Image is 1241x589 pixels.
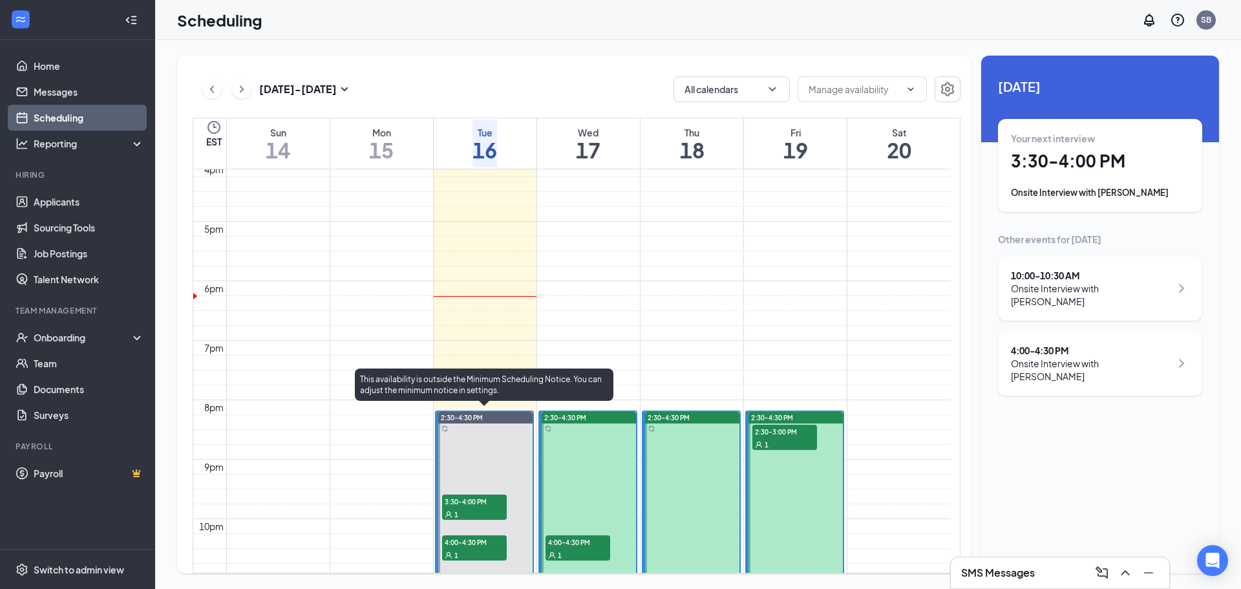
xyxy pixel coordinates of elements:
[125,14,138,27] svg: Collapse
[442,495,507,508] span: 3:30-4:00 PM
[454,510,458,519] span: 1
[202,162,226,177] div: 4pm
[906,84,916,94] svg: ChevronDown
[196,519,226,533] div: 10pm
[202,222,226,236] div: 5pm
[940,81,955,97] svg: Settings
[674,76,790,102] button: All calendarsChevronDown
[34,331,133,344] div: Onboarding
[998,76,1202,96] span: [DATE]
[454,551,458,560] span: 1
[202,341,226,355] div: 7pm
[1011,150,1189,172] h1: 3:30 - 4:00 PM
[202,460,226,474] div: 9pm
[751,413,793,422] span: 2:30-4:30 PM
[16,331,28,344] svg: UserCheck
[1201,14,1211,25] div: SB
[1141,565,1156,581] svg: Minimize
[1170,12,1185,28] svg: QuestionInfo
[202,400,226,414] div: 8pm
[470,118,500,169] a: September 16, 2025
[648,425,655,432] svg: Sync
[442,535,507,548] span: 4:00-4:30 PM
[998,233,1202,246] div: Other events for [DATE]
[648,413,690,422] span: 2:30-4:30 PM
[1011,186,1189,199] div: Onsite Interview with [PERSON_NAME]
[755,441,763,449] svg: User
[16,137,28,150] svg: Analysis
[935,76,960,102] button: Settings
[961,566,1035,580] h3: SMS Messages
[884,118,914,169] a: September 20, 2025
[16,563,28,576] svg: Settings
[766,83,779,96] svg: ChevronDown
[783,139,808,161] h1: 19
[1092,562,1112,583] button: ComposeMessage
[34,266,144,292] a: Talent Network
[34,53,144,79] a: Home
[445,552,452,559] svg: User
[1011,357,1171,383] div: Onsite Interview with [PERSON_NAME]
[259,82,337,96] h3: [DATE] - [DATE]
[337,81,352,97] svg: SmallChevronDown
[1011,269,1171,282] div: 10:00 - 10:30 AM
[34,189,144,215] a: Applicants
[202,80,222,99] button: ChevronLeft
[781,118,811,169] a: September 19, 2025
[558,551,562,560] span: 1
[34,79,144,105] a: Messages
[366,118,396,169] a: September 15, 2025
[1141,12,1157,28] svg: Notifications
[235,81,248,97] svg: ChevronRight
[206,135,222,148] span: EST
[680,139,705,161] h1: 18
[1115,562,1136,583] button: ChevronUp
[573,118,603,169] a: September 17, 2025
[177,9,262,31] h1: Scheduling
[1138,562,1159,583] button: Minimize
[34,402,144,428] a: Surveys
[752,425,817,438] span: 2:30-3:00 PM
[548,552,556,559] svg: User
[34,376,144,402] a: Documents
[266,139,290,161] h1: 14
[34,215,144,241] a: Sourcing Tools
[1197,545,1228,576] div: Open Intercom Messenger
[765,440,769,449] span: 1
[263,118,293,169] a: September 14, 2025
[1174,356,1189,371] svg: ChevronRight
[16,169,142,180] div: Hiring
[1174,281,1189,296] svg: ChevronRight
[34,563,124,576] div: Switch to admin view
[206,81,218,97] svg: ChevronLeft
[809,82,900,96] input: Manage availability
[369,126,394,139] div: Mon
[202,281,226,295] div: 6pm
[1011,132,1189,145] div: Your next interview
[441,425,448,432] svg: Sync
[16,305,142,316] div: Team Management
[16,441,142,452] div: Payroll
[1011,282,1171,308] div: Onsite Interview with [PERSON_NAME]
[206,120,222,135] svg: Clock
[355,369,613,401] div: This availability is outside the Minimum Scheduling Notice. You can adjust the minimum notice in ...
[576,139,600,161] h1: 17
[887,126,911,139] div: Sat
[544,413,586,422] span: 2:30-4:30 PM
[1011,344,1171,357] div: 4:00 - 4:30 PM
[1118,565,1133,581] svg: ChevronUp
[546,535,610,548] span: 4:00-4:30 PM
[232,80,251,99] button: ChevronRight
[34,105,144,131] a: Scheduling
[369,139,394,161] h1: 15
[1094,565,1110,581] svg: ComposeMessage
[677,118,707,169] a: September 18, 2025
[445,511,452,519] svg: User
[441,413,483,422] span: 2:30-4:30 PM
[34,137,145,150] div: Reporting
[472,126,497,139] div: Tue
[34,350,144,376] a: Team
[14,13,27,26] svg: WorkstreamLogo
[266,126,290,139] div: Sun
